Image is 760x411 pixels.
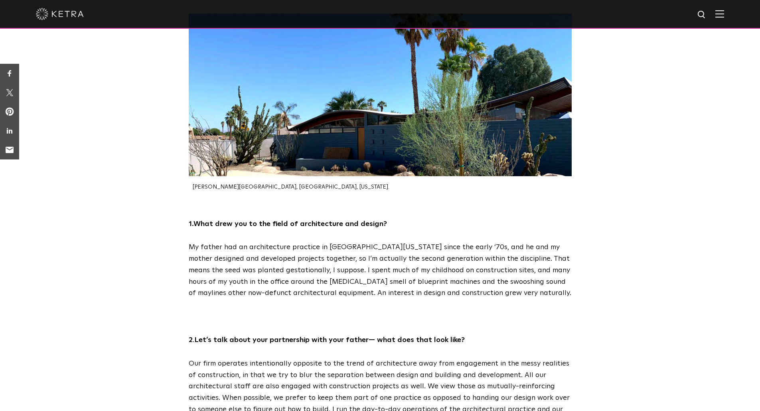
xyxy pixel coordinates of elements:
[189,220,193,228] strong: 1.
[194,336,465,344] strong: Let’s talk about your partnership with your father— what does that look like?
[193,184,572,191] p: [PERSON_NAME][GEOGRAPHIC_DATA], [GEOGRAPHIC_DATA], [US_STATE].
[189,14,572,176] img: Miles C. Bates House
[715,10,724,18] img: Hamburger%20Nav.svg
[697,10,707,20] img: search icon
[193,220,387,228] strong: What drew you to the field of architecture and design?
[36,8,84,20] img: ketra-logo-2019-white
[189,336,193,344] strong: 2
[189,242,572,299] p: My father had an architecture practice in [GEOGRAPHIC_DATA][US_STATE] since the early ‘70s, and h...
[189,334,572,346] p: .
